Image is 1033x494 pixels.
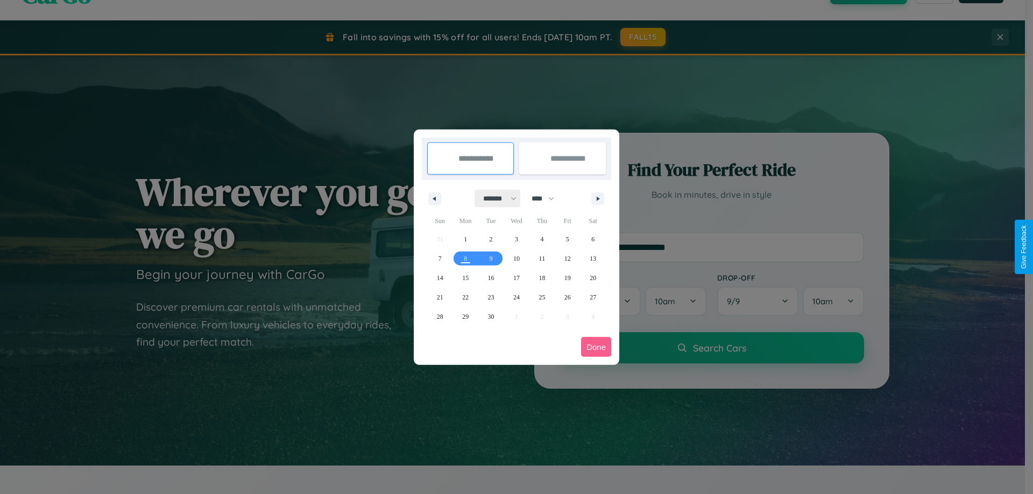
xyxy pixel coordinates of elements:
[488,288,494,307] span: 23
[478,230,504,249] button: 2
[504,249,529,268] button: 10
[581,249,606,268] button: 13
[490,230,493,249] span: 2
[488,307,494,326] span: 30
[581,268,606,288] button: 20
[1020,225,1028,269] div: Give Feedback
[529,230,555,249] button: 4
[564,268,571,288] span: 19
[540,230,543,249] span: 4
[529,212,555,230] span: Thu
[564,249,571,268] span: 12
[452,212,478,230] span: Mon
[529,268,555,288] button: 18
[462,288,469,307] span: 22
[539,268,545,288] span: 18
[427,288,452,307] button: 21
[478,288,504,307] button: 23
[539,249,546,268] span: 11
[555,249,580,268] button: 12
[427,307,452,326] button: 28
[452,230,478,249] button: 1
[581,230,606,249] button: 6
[452,288,478,307] button: 22
[515,230,518,249] span: 3
[478,307,504,326] button: 30
[581,337,611,357] button: Done
[464,249,467,268] span: 8
[539,288,545,307] span: 25
[452,268,478,288] button: 15
[478,249,504,268] button: 9
[464,230,467,249] span: 1
[566,230,569,249] span: 5
[555,268,580,288] button: 19
[504,212,529,230] span: Wed
[591,230,595,249] span: 6
[581,288,606,307] button: 27
[513,268,520,288] span: 17
[490,249,493,268] span: 9
[478,212,504,230] span: Tue
[513,288,520,307] span: 24
[590,288,596,307] span: 27
[427,212,452,230] span: Sun
[564,288,571,307] span: 26
[581,212,606,230] span: Sat
[478,268,504,288] button: 16
[488,268,494,288] span: 16
[427,268,452,288] button: 14
[452,307,478,326] button: 29
[529,249,555,268] button: 11
[462,307,469,326] span: 29
[462,268,469,288] span: 15
[529,288,555,307] button: 25
[504,288,529,307] button: 24
[590,249,596,268] span: 13
[437,288,443,307] span: 21
[504,268,529,288] button: 17
[590,268,596,288] span: 20
[504,230,529,249] button: 3
[452,249,478,268] button: 8
[438,249,442,268] span: 7
[427,249,452,268] button: 7
[437,307,443,326] span: 28
[555,230,580,249] button: 5
[555,212,580,230] span: Fri
[513,249,520,268] span: 10
[555,288,580,307] button: 26
[437,268,443,288] span: 14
